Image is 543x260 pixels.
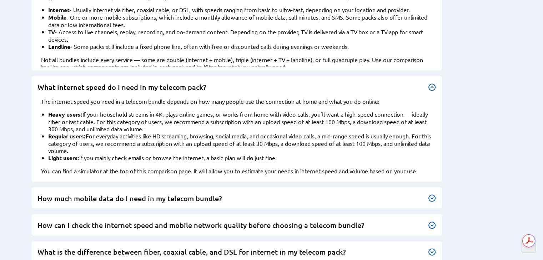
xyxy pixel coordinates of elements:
[48,6,433,14] li: - Usually internet via fiber, coaxial cable, or DSL, with speeds ranging from basic to ultra-fast...
[41,167,433,182] p: You can find a simulator at the top of this comparison page. It will allow you to estimate your n...
[48,14,66,21] strong: Mobile
[37,247,436,257] h3: What is the difference between fiber, coaxial cable, and DSL for internet in my telecom pack?
[48,154,79,162] strong: Light users:
[48,28,433,43] li: - Access to live channels, replay, recording, and on-demand content. Depending on the provider, T...
[48,43,70,50] strong: Landline
[41,98,433,105] p: The internet speed you need in a telecom bundle depends on how many people use the connection at ...
[48,6,70,14] strong: Internet
[48,154,433,162] li: If you mainly check emails or browse the internet, a basic plan will do just fine.
[48,111,82,118] strong: Heavy users:
[428,248,436,256] img: Button to expand the text
[37,194,436,203] h3: How much mobile data do I need in my telecom bundle?
[37,220,436,230] h3: How can I check the internet speed and mobile network quality before choosing a telecom bundle?
[48,28,55,36] strong: TV
[428,194,436,203] img: Button to expand the text
[48,43,433,50] li: - Some packs still include a fixed phone line, often with free or discounted calls during evening...
[48,14,433,28] li: - One or more mobile subscriptions, which include a monthly allowance of mobile data, call minute...
[428,221,436,230] img: Button to expand the text
[37,82,436,92] h3: What internet speed do I need in my telecom pack?
[48,132,86,140] strong: Regular users:
[41,56,433,70] p: Not all bundles include every service — some are double (internet + mobile), triple (internet + T...
[48,132,433,154] li: For everyday activities like HD streaming, browsing, social media, and occasional video calls, a ...
[48,111,433,132] li: If your household streams in 4K, plays online games, or works from home with video calls, you'll ...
